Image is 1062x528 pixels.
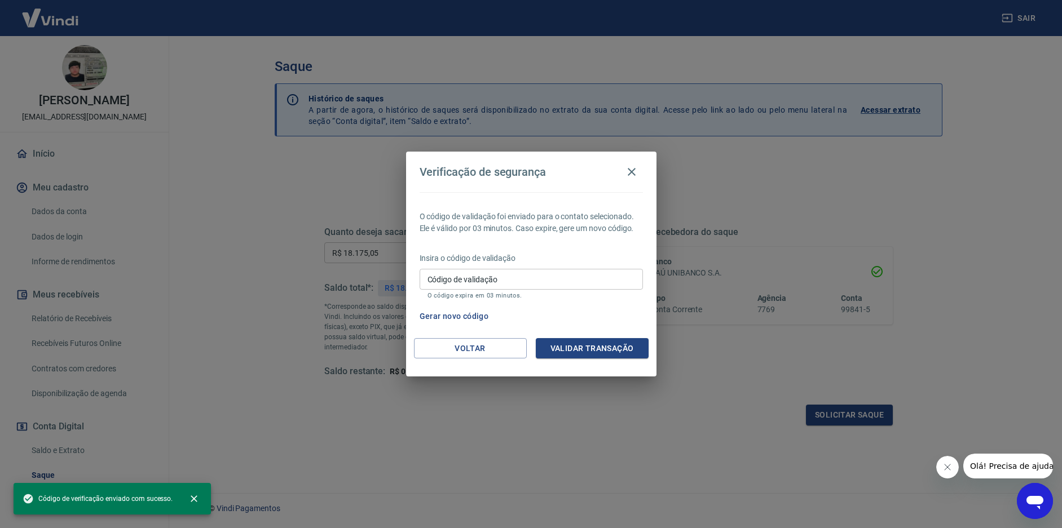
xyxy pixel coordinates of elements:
button: close [182,486,206,511]
span: Olá! Precisa de ajuda? [7,8,95,17]
button: Validar transação [536,338,649,359]
iframe: Mensagem da empresa [963,454,1053,478]
p: Insira o código de validação [420,252,643,264]
iframe: Fechar mensagem [936,456,959,478]
p: O código de validação foi enviado para o contato selecionado. Ele é válido por 03 minutos. Caso e... [420,211,643,234]
button: Voltar [414,338,527,359]
span: Código de verificação enviado com sucesso. [23,493,173,504]
button: Gerar novo código [415,306,493,327]
p: O código expira em 03 minutos. [428,292,635,299]
h4: Verificação de segurança [420,165,547,179]
iframe: Botão para abrir a janela de mensagens [1017,483,1053,519]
